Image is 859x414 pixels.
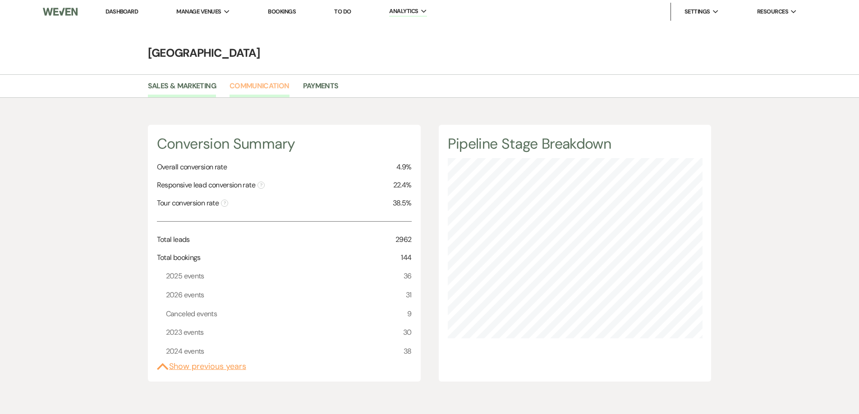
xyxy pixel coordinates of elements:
span: 2025 events [166,270,204,282]
span: Overall conversion rate [157,162,227,173]
span: 38 [404,346,412,357]
a: Communication [230,80,289,97]
a: Dashboard [106,8,138,15]
span: Analytics [389,7,418,16]
span: ? [221,200,228,207]
a: Bookings [268,8,296,15]
span: 2023 events [166,327,204,338]
span: Total leads [157,234,190,245]
span: Manage Venues [176,7,221,16]
span: ? [257,182,265,189]
span: 2962 [395,234,411,245]
span: Tour conversion rate [157,198,228,209]
span: Resources [757,7,788,16]
h4: Pipeline Stage Breakdown [448,134,703,154]
span: 36 [404,270,412,282]
span: Canceled events [166,308,217,320]
button: Show previous years [157,360,246,373]
span: 144 [401,252,411,263]
a: To Do [334,8,351,15]
span: 22.4% [393,180,412,191]
span: 2026 events [166,289,204,301]
span: 4.9% [396,162,411,173]
span: 2024 events [166,346,204,357]
span: 9 [407,308,411,320]
span: Responsive lead conversion rate [157,180,265,191]
span: 38.5% [393,198,412,209]
h4: [GEOGRAPHIC_DATA] [105,45,754,61]
span: Settings [684,7,710,16]
span: 31 [406,289,412,301]
a: Sales & Marketing [148,80,216,97]
img: Weven Logo [43,2,77,21]
span: 30 [403,327,412,338]
a: Payments [303,80,339,97]
span: Total bookings [157,252,201,263]
h4: Conversion Summary [157,134,412,154]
